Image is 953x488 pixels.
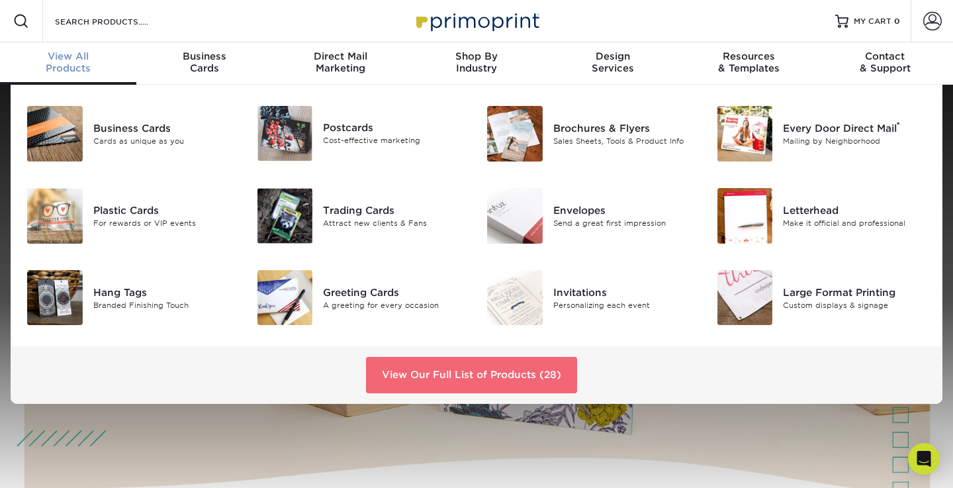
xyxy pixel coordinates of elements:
img: Trading Cards [257,188,313,244]
a: Plastic Cards Plastic Cards For rewards or VIP events [26,183,237,249]
a: Postcards Postcards Cost-effective marketing [257,101,467,166]
div: Hang Tags [93,285,237,299]
div: Letterhead [783,203,927,217]
div: Large Format Printing [783,285,927,299]
div: Industry [408,50,545,74]
sup: ® [897,121,900,130]
span: Design [545,50,681,62]
img: Letterhead [717,188,773,244]
div: Attract new clients & Fans [323,217,467,228]
div: Invitations [553,285,697,299]
span: 0 [894,17,900,26]
span: Direct Mail [272,50,408,62]
a: Invitations Invitations Personalizing each event [486,265,697,331]
a: View Our Full List of Products (28) [366,357,577,393]
img: Large Format Printing [717,270,773,326]
span: Shop By [408,50,545,62]
a: Letterhead Letterhead Make it official and professional [717,183,927,249]
a: Resources& Templates [681,42,817,85]
img: Envelopes [487,188,543,244]
div: Make it official and professional [783,217,927,228]
div: & Templates [681,50,817,74]
div: Plastic Cards [93,203,237,217]
img: Invitations [487,270,543,326]
img: Primoprint [410,7,543,35]
div: Custom displays & signage [783,299,927,311]
div: Sales Sheets, Tools & Product Info [553,136,697,147]
div: Services [545,50,681,74]
div: Branded Finishing Touch [93,299,237,311]
span: Resources [681,50,817,62]
a: Shop ByIndustry [408,42,545,85]
a: Direct MailMarketing [272,42,408,85]
div: Every Door Direct Mail [783,121,927,136]
div: Postcards [323,121,467,135]
div: Marketing [272,50,408,74]
div: Cards [136,50,273,74]
a: Greeting Cards Greeting Cards A greeting for every occasion [257,265,467,331]
img: Brochures & Flyers [487,106,543,162]
div: & Support [817,50,953,74]
span: Business [136,50,273,62]
img: Greeting Cards [257,270,313,326]
span: Contact [817,50,953,62]
img: Business Cards [27,106,83,162]
a: DesignServices [545,42,681,85]
div: Trading Cards [323,203,467,217]
a: Contact& Support [817,42,953,85]
div: Greeting Cards [323,285,467,299]
a: Business Cards Business Cards Cards as unique as you [26,101,237,167]
a: Hang Tags Hang Tags Branded Finishing Touch [26,265,237,331]
input: SEARCH PRODUCTS..... [54,13,183,29]
img: Every Door Direct Mail [717,106,773,162]
div: Brochures & Flyers [553,121,697,136]
div: A greeting for every occasion [323,299,467,311]
div: Send a great first impression [553,217,697,228]
div: Cards as unique as you [93,136,237,147]
div: Mailing by Neighborhood [783,136,927,147]
div: For rewards or VIP events [93,217,237,228]
div: Open Intercom Messenger [908,443,940,475]
img: Postcards [257,106,313,161]
div: Envelopes [553,203,697,217]
a: Every Door Direct Mail Every Door Direct Mail® Mailing by Neighborhood [717,101,927,167]
img: Plastic Cards [27,188,83,244]
a: Envelopes Envelopes Send a great first impression [486,183,697,249]
a: Trading Cards Trading Cards Attract new clients & Fans [257,183,467,249]
img: Hang Tags [27,270,83,326]
a: Brochures & Flyers Brochures & Flyers Sales Sheets, Tools & Product Info [486,101,697,167]
a: BusinessCards [136,42,273,85]
span: MY CART [854,16,891,27]
div: Personalizing each event [553,299,697,311]
a: Large Format Printing Large Format Printing Custom displays & signage [717,265,927,331]
div: Cost-effective marketing [323,135,467,146]
div: Business Cards [93,121,237,136]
